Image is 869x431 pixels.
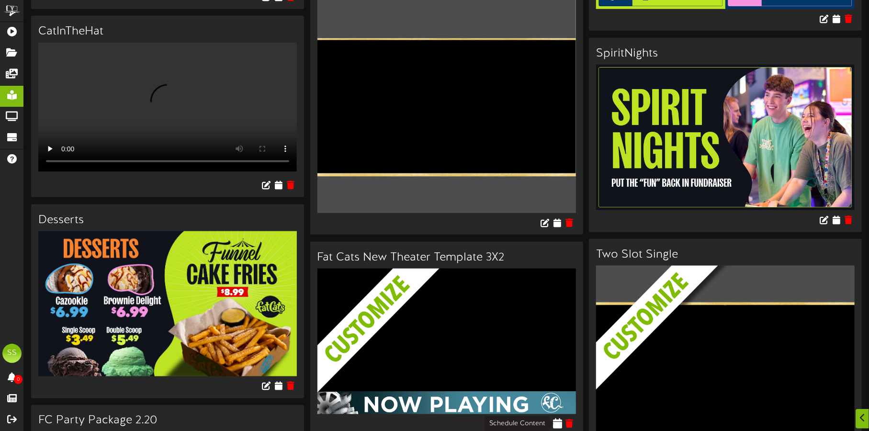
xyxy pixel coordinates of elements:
img: ff430c57-799b-4759-af8a-150aa0763189.jpg [38,231,297,376]
h3: FC Party Package 2.20 [38,415,297,427]
h3: SpiritNights [596,47,855,60]
h3: Fat Cats New Theater Template 3X2 [317,251,576,264]
h3: Desserts [38,214,297,227]
span: 0 [14,375,23,384]
img: c1f1ad7c-9e14-4c1b-ae47-36420f91796e.png [596,65,855,210]
h3: Two Slot Single [596,249,855,261]
h3: CatInTheHat [38,25,297,38]
video: Your browser does not support HTML5 video. [38,43,297,172]
div: SS [2,344,22,363]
